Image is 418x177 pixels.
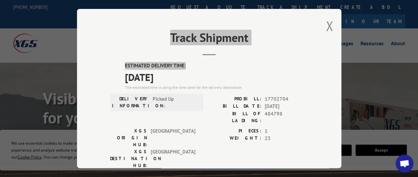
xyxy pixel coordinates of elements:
label: PIECES: [209,127,261,135]
span: 17702704 [265,95,308,103]
label: DELIVERY INFORMATION: [112,95,149,109]
label: XGS DESTINATION HUB: [110,148,147,169]
label: WEIGHT: [209,135,261,142]
span: [DATE] [125,69,308,84]
label: BILL DATE: [209,103,261,110]
div: Open chat [396,155,413,172]
label: PROBILL: [209,95,261,103]
span: [GEOGRAPHIC_DATA] [151,148,195,169]
span: 484798 [265,110,308,124]
label: XGS ORIGIN HUB: [110,127,147,148]
span: 1 [265,127,308,135]
span: [GEOGRAPHIC_DATA] [151,127,195,148]
label: BILL OF LADING: [209,110,261,124]
button: Close modal [326,17,333,35]
h2: Track Shipment [110,33,308,46]
span: Picked Up [153,95,197,109]
div: The estimated time is using the time zone for the delivery destination. [125,84,308,90]
span: 23 [265,135,308,142]
span: [DATE] [265,103,308,110]
label: ESTIMATED DELIVERY TIME: [125,62,308,70]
